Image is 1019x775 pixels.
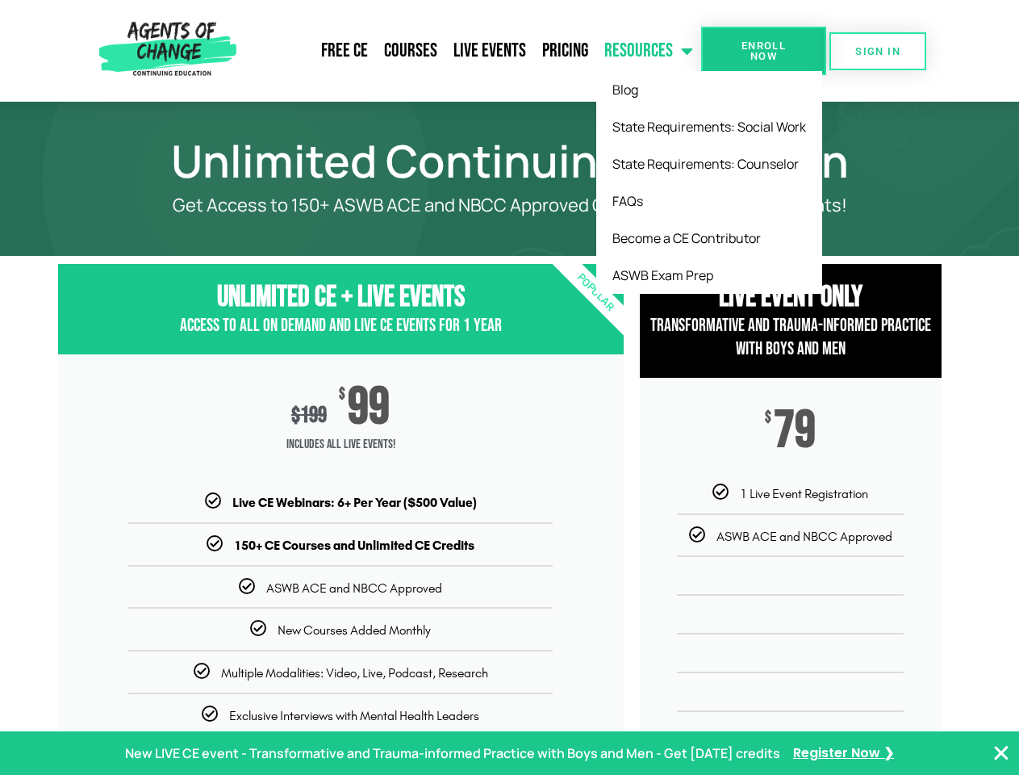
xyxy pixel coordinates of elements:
span: Access to All On Demand and Live CE Events for 1 year [180,315,502,337]
span: SIGN IN [855,46,900,57]
span: Transformative and Trauma-informed Practice with Boys and Men [650,315,931,360]
span: Multiple Modalities: Video, Live, Podcast, Research [221,665,488,681]
ul: Resources [596,71,822,294]
span: 1 Live Event Registration [740,486,868,501]
span: ASWB ACE and NBCC Approved [266,580,442,596]
a: State Requirements: Counselor [596,145,822,182]
span: Enroll Now [727,40,800,61]
b: 150+ CE Courses and Unlimited CE Credits [234,538,474,553]
div: Popular [502,199,688,386]
a: ASWB Exam Prep [596,257,822,294]
h3: Unlimited CE + Live Events [58,280,624,315]
a: SIGN IN [829,32,926,70]
a: Pricing [534,31,596,71]
span: Includes ALL Live Events! [58,429,624,461]
a: Live Events [445,31,534,71]
span: New Courses Added Monthly [278,622,431,638]
h3: Live Event Only [640,280,942,315]
a: State Requirements: Social Work [596,108,822,145]
span: 79 [774,410,816,452]
span: $ [765,410,771,426]
a: Register Now ❯ [793,742,894,765]
h1: Unlimited Continuing Education [50,142,970,179]
p: Get Access to 150+ ASWB ACE and NBCC Approved CE Courses and All Live Events! [115,195,905,216]
button: Close Banner [992,744,1011,763]
a: Enroll Now [701,27,826,75]
a: Blog [596,71,822,108]
a: Resources [596,31,701,71]
a: FAQs [596,182,822,220]
div: 199 [291,402,327,429]
span: $ [339,387,345,403]
a: Courses [376,31,445,71]
a: Become a CE Contributor [596,220,822,257]
nav: Menu [243,31,701,71]
span: $ [291,402,300,429]
b: Live CE Webinars: 6+ Per Year ($500 Value) [232,495,477,510]
a: Free CE [313,31,376,71]
p: New LIVE CE event - Transformative and Trauma-informed Practice with Boys and Men - Get [DATE] cr... [125,742,780,765]
span: Exclusive Interviews with Mental Health Leaders [229,708,479,723]
span: ASWB ACE and NBCC Approved [716,529,892,544]
span: 99 [348,387,390,429]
